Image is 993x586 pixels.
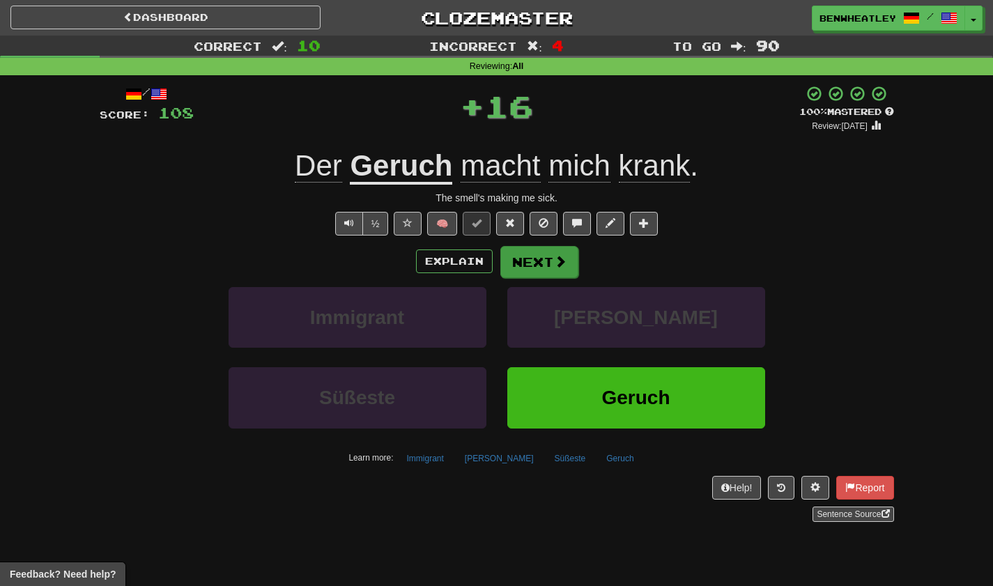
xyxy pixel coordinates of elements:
button: Add to collection (alt+a) [630,212,658,236]
small: Review: [DATE] [812,121,868,131]
span: : [272,40,287,52]
a: BenWheatley / [812,6,965,31]
button: Immigrant [229,287,486,348]
button: Reset to 0% Mastered (alt+r) [496,212,524,236]
span: Geruch [601,387,670,408]
span: . [452,149,698,183]
span: 4 [552,37,564,54]
span: 108 [158,104,194,121]
span: 10 [297,37,321,54]
div: Mastered [799,106,894,118]
span: krank [619,149,691,183]
a: Sentence Source [813,507,893,522]
strong: All [512,61,523,71]
a: Clozemaster [341,6,652,30]
span: To go [672,39,721,53]
span: Süßeste [319,387,395,408]
span: Incorrect [429,39,517,53]
span: Der [295,149,342,183]
span: / [927,11,934,21]
button: Süßeste [547,448,594,469]
small: Learn more: [348,453,393,463]
button: Discuss sentence (alt+u) [563,212,591,236]
span: Immigrant [310,307,404,328]
button: Report [836,476,893,500]
div: / [100,85,194,102]
span: : [527,40,542,52]
div: Text-to-speech controls [332,212,389,236]
button: Explain [416,249,493,273]
button: Favorite sentence (alt+f) [394,212,422,236]
button: Help! [712,476,762,500]
span: 16 [484,88,533,123]
span: 90 [756,37,780,54]
button: [PERSON_NAME] [457,448,541,469]
button: Play sentence audio (ctl+space) [335,212,363,236]
button: 🧠 [427,212,457,236]
button: Round history (alt+y) [768,476,794,500]
div: The smell's making me sick. [100,191,894,205]
a: Dashboard [10,6,321,29]
span: mich [548,149,610,183]
span: + [460,85,484,127]
button: ½ [362,212,389,236]
button: Set this sentence to 100% Mastered (alt+m) [463,212,491,236]
button: Immigrant [399,448,452,469]
u: Geruch [350,149,452,185]
span: Correct [194,39,262,53]
span: Score: [100,109,150,121]
button: Edit sentence (alt+d) [596,212,624,236]
span: macht [461,149,540,183]
button: Next [500,246,578,278]
button: Geruch [507,367,765,428]
button: Süßeste [229,367,486,428]
button: [PERSON_NAME] [507,287,765,348]
span: Open feedback widget [10,567,116,581]
button: Geruch [599,448,641,469]
span: BenWheatley [819,12,896,24]
span: : [731,40,746,52]
span: 100 % [799,106,827,117]
span: [PERSON_NAME] [554,307,718,328]
button: Ignore sentence (alt+i) [530,212,557,236]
